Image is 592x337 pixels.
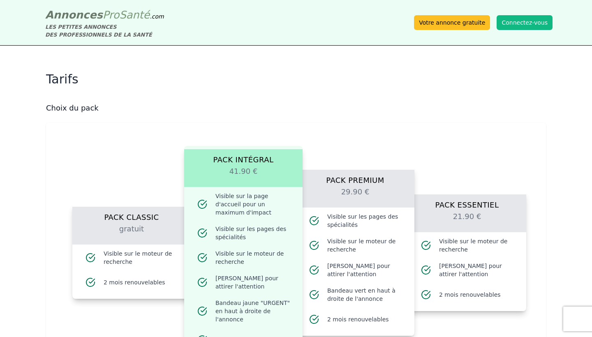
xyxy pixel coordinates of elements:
[418,211,516,232] h2: 21.90 €
[45,9,103,21] span: Annonces
[327,237,405,254] span: Visible sur le moteur de recherche
[194,166,293,187] h2: 41.90 €
[439,291,501,299] span: 2 mois renouvelables
[306,186,405,208] h2: 29.90 €
[46,103,342,113] h3: Choix du pack
[306,170,405,186] h1: Pack Premium
[82,207,181,223] h1: Pack Classic
[119,9,150,21] span: Santé
[327,315,389,323] span: 2 mois renouvelables
[103,9,120,21] span: Pro
[194,149,293,166] h1: Pack Intégral
[418,194,516,211] h1: Pack Essentiel
[215,299,293,323] span: Bandeau jaune "URGENT" en haut à droite de l'annonce
[104,249,181,266] span: Visible sur le moteur de recherche
[414,15,490,30] a: Votre annonce gratuite
[45,23,164,39] div: LES PETITES ANNONCES DES PROFESSIONNELS DE LA SANTÉ
[327,212,405,229] span: Visible sur les pages des spécialités
[215,192,293,217] span: Visible sur la page d'accueil pour un maximum d'impact
[104,278,165,286] span: 2 mois renouvelables
[215,274,293,291] span: [PERSON_NAME] pour attirer l'attention
[150,13,164,20] span: .com
[46,72,546,87] h1: Tarifs
[439,262,516,278] span: [PERSON_NAME] pour attirer l'attention
[215,249,293,266] span: Visible sur le moteur de recherche
[119,224,144,233] span: gratuit
[327,262,405,278] span: [PERSON_NAME] pour attirer l'attention
[45,9,164,21] a: AnnoncesProSanté.com
[215,225,293,241] span: Visible sur les pages des spécialités
[327,286,405,303] span: Bandeau vert en haut à droite de l'annonce
[497,15,553,30] button: Connectez-vous
[439,237,516,254] span: Visible sur le moteur de recherche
